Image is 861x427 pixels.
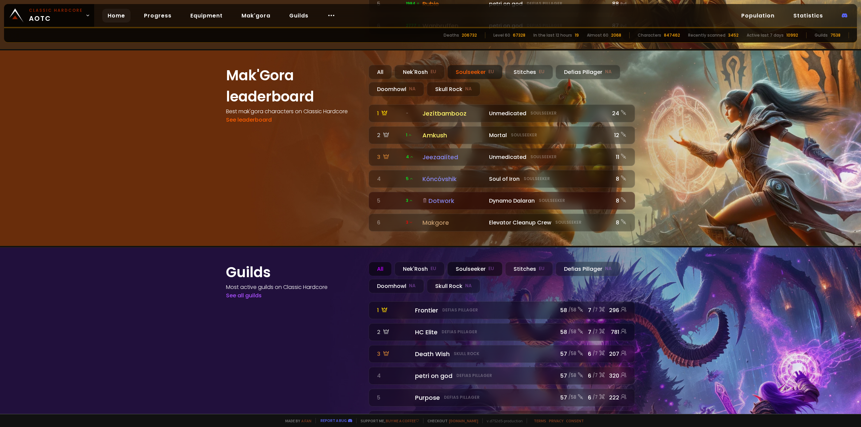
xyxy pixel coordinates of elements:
span: 4 [406,154,414,160]
div: 4 [377,175,402,183]
small: Soulseeker [530,110,557,116]
div: 3452 [728,32,739,38]
span: v. d752d5 - production [482,418,523,423]
div: 8 [609,197,627,205]
a: Privacy [549,418,563,423]
div: Jezítbambooz [422,109,485,118]
div: 8 [609,175,627,183]
div: In the last 12 hours [533,32,572,38]
div: Nek'Rosh [395,65,445,79]
div: 12 [609,131,627,139]
div: Soulseeker [447,262,502,276]
small: EU [539,69,545,75]
small: NA [465,86,472,92]
a: 3 4JeezaaiítedUnmedicatedSoulseeker11 [369,148,635,166]
div: 24 [609,109,627,118]
a: 3 Death WishSkull Rock57 /586/7207 [369,345,635,363]
a: Population [736,9,780,23]
a: 2 HC EliteDefias Pillager58 /587/7781 [369,323,635,341]
a: Report a bug [321,418,347,423]
a: [DOMAIN_NAME] [449,418,478,423]
div: 11 [609,153,627,161]
small: Soulseeker [530,154,557,160]
a: Buy me a coffee [386,418,419,423]
div: 2 [377,131,402,139]
small: EU [488,265,494,272]
div: 6 [377,218,402,227]
div: Level 60 [493,32,510,38]
div: 1 [377,109,402,118]
div: 8 [609,218,627,227]
a: 4 petri on godDefias Pillager57 /586/7320 [369,367,635,385]
small: NA [409,283,416,289]
span: Checkout [423,418,478,423]
small: Defias Pillager [527,1,562,7]
div: Soulseeker [447,65,502,79]
a: Equipment [185,9,228,23]
span: AOTC [29,7,83,24]
a: 5 PurposeDefias Pillager57 /586/7222 [369,389,635,407]
h1: Guilds [226,262,361,283]
span: - [406,110,408,116]
small: Classic Hardcore [29,7,83,13]
div: 67328 [513,32,525,38]
div: 2068 [611,32,621,38]
a: Classic HardcoreAOTC [4,4,94,27]
small: NA [465,283,472,289]
div: All [369,65,392,79]
div: Jeezaaiíted [422,153,485,162]
a: Guilds [284,9,314,23]
div: Almost 60 [587,32,608,38]
div: Defias Pillager [556,65,620,79]
div: Elevator Cleanup Crew [489,218,605,227]
span: 1 [406,132,412,138]
h1: Mak'Gora leaderboard [226,65,361,107]
div: Recently scanned [688,32,725,38]
a: Consent [566,418,584,423]
a: Progress [139,9,177,23]
small: EU [430,69,436,75]
div: Soul of Iron [489,175,605,183]
small: NA [605,69,612,75]
div: Doomhowl [369,279,424,293]
a: 5 3DotworkDynamo DalaranSoulseeker8 [369,192,635,210]
div: 206732 [462,32,477,38]
div: Skull Rock [427,82,480,96]
h4: Most active guilds on Classic Hardcore [226,283,361,291]
small: EU [430,265,436,272]
div: Kóncóvshik [422,174,485,183]
a: 1 -JezítbamboozUnmedicatedSoulseeker24 [369,104,635,122]
a: 1 FrontierDefias Pillager58 /587/7296 [369,301,635,319]
div: Amkush [422,131,485,140]
span: 3 [406,198,413,204]
div: 847462 [664,32,680,38]
small: Soulseeker [511,132,537,138]
div: Dynamo Dalaran [489,197,605,205]
a: 2 1AmkushMortalSoulseeker12 [369,126,635,144]
div: Active last 7 days [747,32,784,38]
div: 19 [575,32,579,38]
div: All [369,262,392,276]
a: Home [102,9,130,23]
div: Guilds [815,32,828,38]
div: 10992 [786,32,798,38]
small: NA [605,265,612,272]
small: EU [539,265,545,272]
span: 3 [406,219,413,225]
div: Unmedicated [489,153,605,161]
div: 7538 [830,32,840,38]
a: 6 3 MakgoreElevator Cleanup CrewSoulseeker8 [369,214,635,231]
a: 4 5KóncóvshikSoul of IronSoulseeker8 [369,170,635,188]
div: Skull Rock [427,279,480,293]
span: 5 [406,176,413,182]
div: Dotwork [422,196,485,205]
a: See all guilds [226,292,262,299]
span: Support me, [356,418,419,423]
div: 5 [377,197,402,205]
div: Defias Pillager [556,262,620,276]
div: Stitches [505,65,553,79]
small: Soulseeker [539,198,565,204]
h4: Best mak'gora characters on Classic Hardcore [226,107,361,116]
div: Doomhowl [369,82,424,96]
div: Deaths [444,32,459,38]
